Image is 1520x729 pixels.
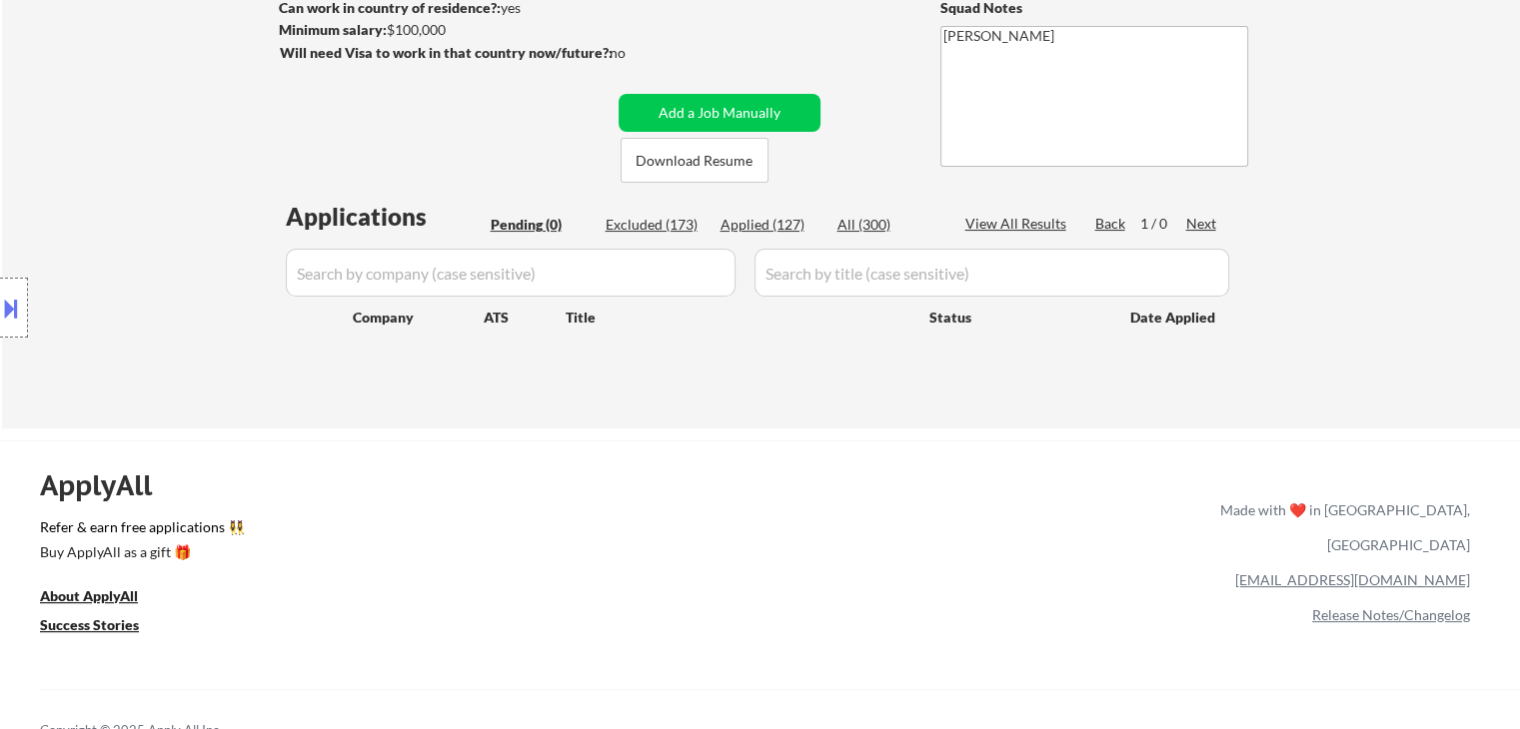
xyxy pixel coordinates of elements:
[1130,308,1218,328] div: Date Applied
[286,249,736,297] input: Search by company (case sensitive)
[40,614,166,639] a: Success Stories
[491,215,591,235] div: Pending (0)
[40,541,240,566] a: Buy ApplyAll as a gift 🎁
[1140,214,1186,234] div: 1 / 0
[40,545,240,559] div: Buy ApplyAll as a gift 🎁
[286,205,484,229] div: Applications
[610,43,667,63] div: no
[1095,214,1127,234] div: Back
[40,587,138,604] u: About ApplyAll
[965,214,1072,234] div: View All Results
[40,585,166,610] a: About ApplyAll
[621,138,768,183] button: Download Resume
[929,299,1101,335] div: Status
[566,308,910,328] div: Title
[353,308,484,328] div: Company
[280,44,613,61] strong: Will need Visa to work in that country now/future?:
[40,468,175,502] div: ApplyAll
[279,21,387,38] strong: Minimum salary:
[755,249,1229,297] input: Search by title (case sensitive)
[279,20,612,40] div: $100,000
[619,94,820,132] button: Add a Job Manually
[1212,492,1470,562] div: Made with ❤️ in [GEOGRAPHIC_DATA], [GEOGRAPHIC_DATA]
[1186,214,1218,234] div: Next
[40,520,802,541] a: Refer & earn free applications 👯‍♀️
[1235,571,1470,588] a: [EMAIL_ADDRESS][DOMAIN_NAME]
[484,308,566,328] div: ATS
[721,215,820,235] div: Applied (127)
[837,215,937,235] div: All (300)
[1312,606,1470,623] a: Release Notes/Changelog
[40,616,139,633] u: Success Stories
[606,215,706,235] div: Excluded (173)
